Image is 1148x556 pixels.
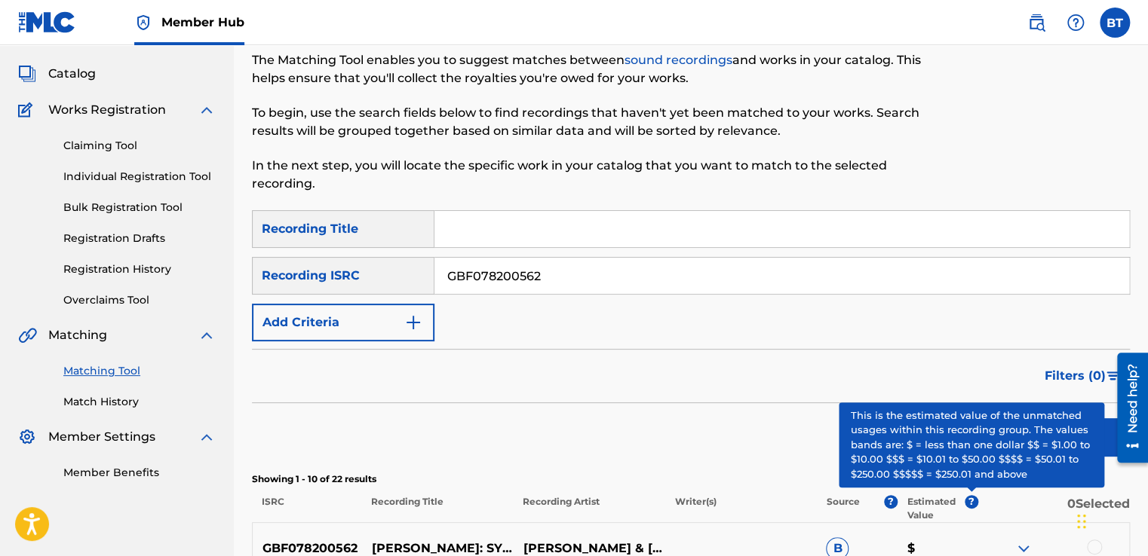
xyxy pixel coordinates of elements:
[18,65,96,83] a: CatalogCatalog
[252,472,1130,486] p: Showing 1 - 10 of 22 results
[361,495,513,522] p: Recording Title
[513,495,665,522] p: Recording Artist
[1100,8,1130,38] div: User Menu
[1021,8,1051,38] a: Public Search
[827,495,860,522] p: Source
[18,11,76,33] img: MLC Logo
[978,495,1130,522] p: 0 Selected
[625,53,732,67] a: sound recordings
[252,210,1130,463] form: Search Form
[63,231,216,246] a: Registration Drafts
[18,428,36,446] img: Member Settings
[1061,8,1091,38] div: Help
[1106,347,1148,469] iframe: Resource Center
[907,495,965,522] p: Estimated Value
[1017,418,1130,456] button: Search
[198,101,216,119] img: expand
[1067,14,1085,32] img: help
[252,51,928,87] p: The Matching Tool enables you to suggest matches between and works in your catalog. This helps en...
[63,292,216,308] a: Overclaims Tool
[63,363,216,379] a: Matching Tool
[134,14,152,32] img: Top Rightsholder
[198,326,216,344] img: expand
[48,101,166,119] span: Works Registration
[63,394,216,410] a: Match History
[63,169,216,185] a: Individual Registration Tool
[18,101,38,119] img: Works Registration
[63,138,216,154] a: Claiming Tool
[1027,14,1045,32] img: search
[404,313,422,331] img: 9d2ae6d4665cec9f34b9.svg
[161,14,244,31] span: Member Hub
[252,104,928,140] p: To begin, use the search fields below to find recordings that haven't yet been matched to your wo...
[252,304,434,341] button: Add Criteria
[1077,499,1086,544] div: Drag
[965,495,978,509] span: ?
[1036,357,1130,395] button: Filters (0)
[884,495,898,509] span: ?
[18,326,37,344] img: Matching
[1073,484,1148,556] iframe: Chat Widget
[18,65,36,83] img: Catalog
[252,495,361,522] p: ISRC
[48,428,155,446] span: Member Settings
[48,326,107,344] span: Matching
[18,29,109,47] a: SummarySummary
[1045,367,1106,385] span: Filters ( 0 )
[665,495,816,522] p: Writer(s)
[63,261,216,277] a: Registration History
[198,428,216,446] img: expand
[252,157,928,193] p: In the next step, you will locate the specific work in your catalog that you want to match to the...
[63,200,216,215] a: Bulk Registration Tool
[63,465,216,481] a: Member Benefits
[48,65,96,83] span: Catalog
